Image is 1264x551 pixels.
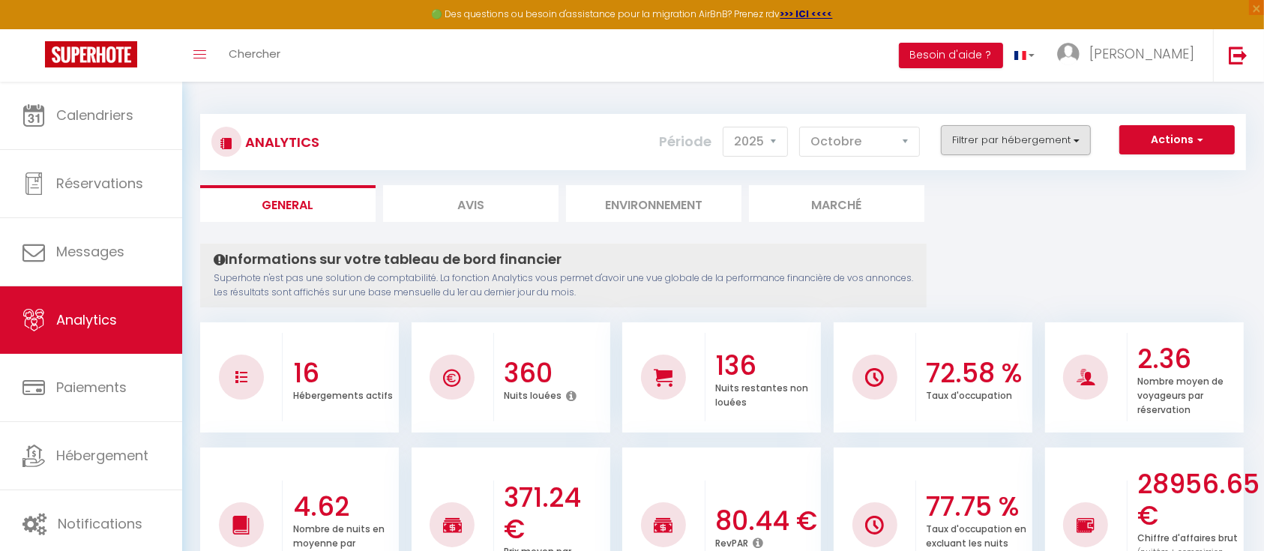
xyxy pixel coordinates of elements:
button: Actions [1119,125,1235,155]
h3: Analytics [241,125,319,159]
li: Environnement [566,185,741,222]
h3: 4.62 [293,491,395,523]
span: Paiements [56,378,127,397]
p: Nombre moyen de voyageurs par réservation [1137,372,1224,416]
img: NO IMAGE [1077,516,1095,534]
li: General [200,185,376,222]
p: Nuits louées [504,386,562,402]
img: NO IMAGE [235,371,247,383]
p: Superhote n'est pas une solution de comptabilité. La fonction Analytics vous permet d'avoir une v... [214,271,913,300]
h3: 360 [504,358,606,389]
span: Réservations [56,174,143,193]
span: Calendriers [56,106,133,124]
button: Besoin d'aide ? [899,43,1003,68]
img: NO IMAGE [865,516,884,535]
h3: 2.36 [1137,343,1239,375]
p: RevPAR [715,534,748,550]
p: Hébergements actifs [293,386,393,402]
img: logout [1229,46,1248,64]
h3: 28956.65 € [1137,469,1239,532]
h3: 136 [715,350,817,382]
h3: 16 [293,358,395,389]
a: ... [PERSON_NAME] [1046,29,1213,82]
span: Chercher [229,46,280,61]
span: Notifications [58,514,142,533]
img: ... [1057,43,1080,65]
a: >>> ICI <<<< [780,7,833,20]
h3: 72.58 % [927,358,1029,389]
p: Nuits restantes non louées [715,379,808,409]
label: Période [659,125,711,158]
h3: 80.44 € [715,505,817,537]
span: [PERSON_NAME] [1089,44,1194,63]
p: Taux d'occupation [927,386,1013,402]
span: Hébergement [56,446,148,465]
span: Analytics [56,310,117,329]
span: Messages [56,242,124,261]
h4: Informations sur votre tableau de bord financier [214,251,913,268]
a: Chercher [217,29,292,82]
button: Filtrer par hébergement [941,125,1091,155]
h3: 77.75 % [927,491,1029,523]
h3: 371.24 € [504,482,606,545]
li: Marché [749,185,924,222]
li: Avis [383,185,559,222]
img: Super Booking [45,41,137,67]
